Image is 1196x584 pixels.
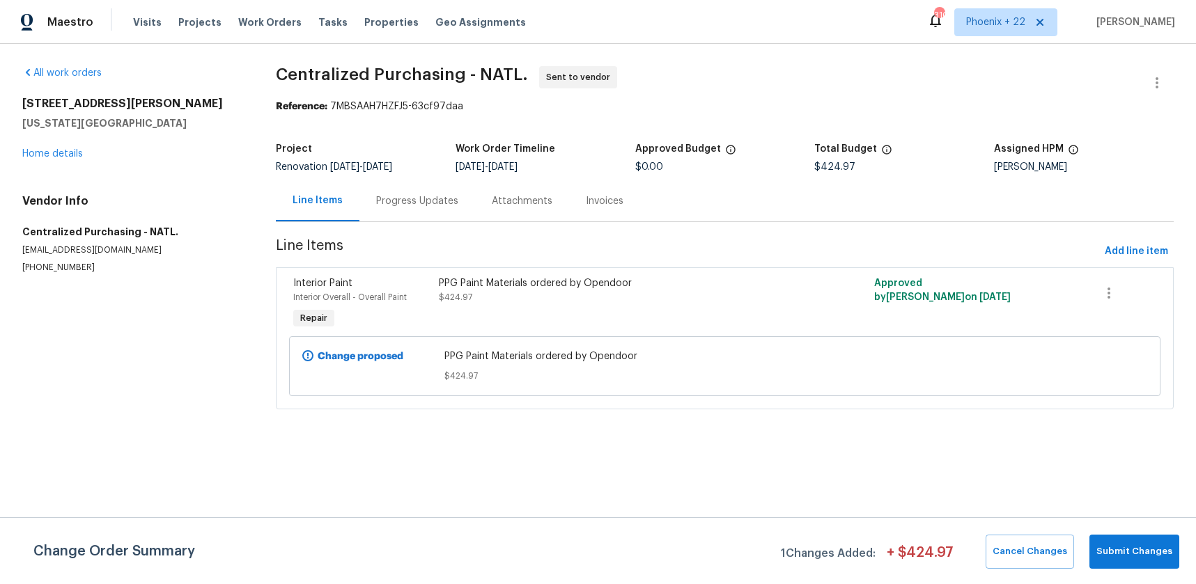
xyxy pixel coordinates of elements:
[364,15,419,29] span: Properties
[363,162,392,172] span: [DATE]
[635,144,721,154] h5: Approved Budget
[376,194,458,208] div: Progress Updates
[439,293,472,301] span: $424.97
[1105,243,1168,260] span: Add line item
[979,292,1011,302] span: [DATE]
[488,162,518,172] span: [DATE]
[22,225,242,239] h5: Centralized Purchasing - NATL.
[994,144,1064,154] h5: Assigned HPM
[1068,144,1079,162] span: The hpm assigned to this work order.
[276,144,312,154] h5: Project
[881,144,892,162] span: The total cost of line items that have been proposed by Opendoor. This sum includes line items th...
[874,278,1011,302] span: Approved by [PERSON_NAME] on
[456,162,485,172] span: [DATE]
[293,293,407,301] span: Interior Overall - Overall Paint
[22,262,242,274] p: [PHONE_NUMBER]
[1099,239,1174,265] button: Add line item
[435,15,526,29] span: Geo Assignments
[22,194,242,208] h4: Vendor Info
[295,311,333,325] span: Repair
[238,15,302,29] span: Work Orders
[22,244,242,256] p: [EMAIL_ADDRESS][DOMAIN_NAME]
[22,149,83,159] a: Home details
[444,369,1005,383] span: $424.97
[276,162,392,172] span: Renovation
[318,17,348,27] span: Tasks
[22,97,242,111] h2: [STREET_ADDRESS][PERSON_NAME]
[994,162,1174,172] div: [PERSON_NAME]
[1091,15,1175,29] span: [PERSON_NAME]
[814,162,855,172] span: $424.97
[492,194,552,208] div: Attachments
[966,15,1025,29] span: Phoenix + 22
[178,15,222,29] span: Projects
[276,102,327,111] b: Reference:
[276,239,1099,265] span: Line Items
[635,162,663,172] span: $0.00
[276,66,528,83] span: Centralized Purchasing - NATL.
[293,278,352,288] span: Interior Paint
[276,100,1174,113] div: 7MBSAAH7HZFJ5-63cf97daa
[586,194,623,208] div: Invoices
[330,162,392,172] span: -
[318,352,403,361] b: Change proposed
[22,116,242,130] h5: [US_STATE][GEOGRAPHIC_DATA]
[546,70,616,84] span: Sent to vendor
[439,276,793,290] div: PPG Paint Materials ordered by Opendoor
[456,144,555,154] h5: Work Order Timeline
[47,15,93,29] span: Maestro
[814,144,877,154] h5: Total Budget
[725,144,736,162] span: The total cost of line items that have been approved by both Opendoor and the Trade Partner. This...
[934,8,944,22] div: 310
[444,349,1005,363] span: PPG Paint Materials ordered by Opendoor
[456,162,518,172] span: -
[330,162,359,172] span: [DATE]
[133,15,162,29] span: Visits
[293,194,343,207] div: Line Items
[22,68,102,78] a: All work orders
